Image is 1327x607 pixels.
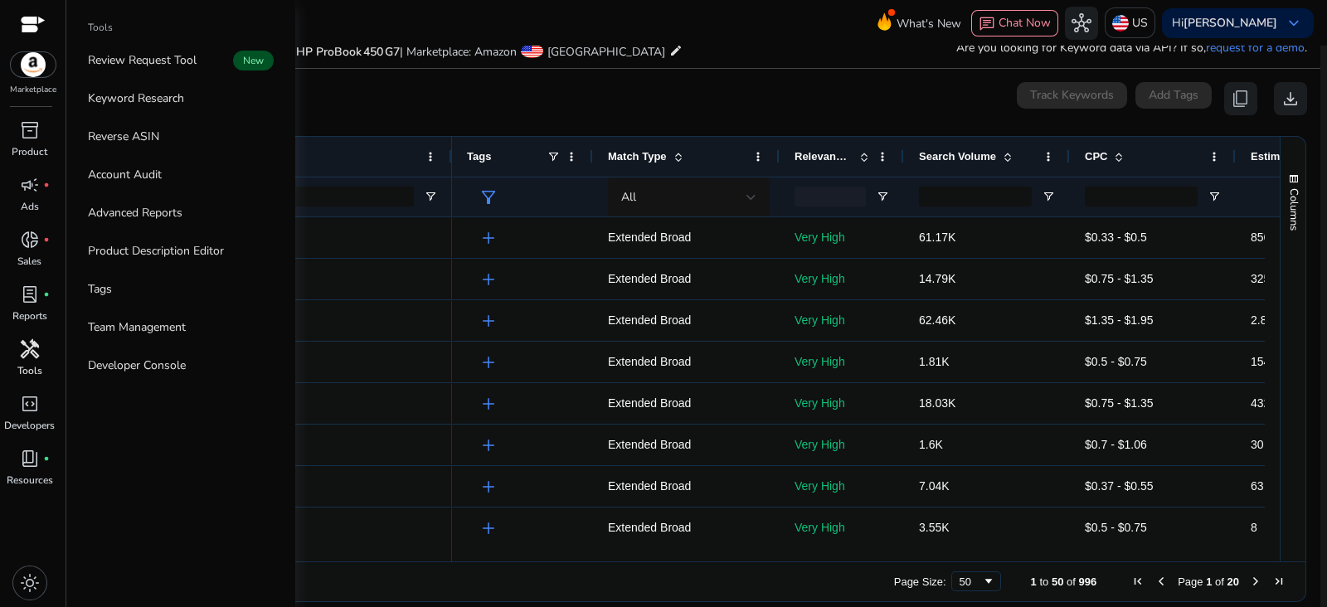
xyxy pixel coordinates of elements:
span: add [479,311,498,331]
button: chatChat Now [971,10,1058,36]
div: 50 [960,575,982,588]
span: add [479,228,498,248]
p: Very High [795,303,889,337]
span: HP ProBook 450 G7 [296,44,400,60]
p: Extended Broad [608,262,765,296]
button: Open Filter Menu [1208,190,1221,203]
span: 154 [1251,355,1270,368]
p: Very High [795,511,889,545]
span: 14.79K [919,272,955,285]
span: Chat Now [999,15,1051,31]
p: Extended Broad [608,428,765,462]
p: Hi [1172,17,1277,29]
span: Page [1178,575,1203,588]
p: Very High [795,386,889,420]
span: fiber_manual_record [43,455,50,462]
span: Tags [467,150,491,163]
p: Reports [12,308,47,323]
span: $1.35 - $1.95 [1085,313,1154,327]
input: Search Volume Filter Input [919,187,1032,206]
span: add [479,435,498,455]
span: 18.03K [919,396,955,410]
span: 1 [1206,575,1212,588]
p: Review Request Tool [88,51,197,69]
img: us.svg [1112,15,1129,32]
span: Match Type [608,150,667,163]
span: New [233,51,274,70]
span: 8 [1251,521,1257,534]
span: fiber_manual_record [43,291,50,298]
span: $0.75 - $1.35 [1085,396,1154,410]
div: First Page [1131,575,1145,588]
span: add [479,477,498,497]
span: code_blocks [20,394,40,414]
span: 1.6K [919,438,943,451]
p: Resources [7,473,53,488]
p: Keyword Research [88,90,184,107]
span: download [1281,89,1300,109]
div: Page Size: [894,575,946,588]
span: inventory_2 [20,120,40,140]
button: Open Filter Menu [1042,190,1055,203]
span: to [1039,575,1048,588]
span: handyman [20,339,40,359]
div: Page Size [951,571,1001,591]
p: Tags [88,280,112,298]
mat-icon: edit [669,41,683,61]
span: What's New [897,9,961,38]
p: Sales [17,254,41,269]
p: Reverse ASIN [88,128,159,145]
p: Extended Broad [608,386,765,420]
span: 996 [1079,575,1097,588]
span: campaign [20,175,40,195]
img: amazon.svg [11,52,56,77]
span: 3.55K [919,521,950,534]
span: Relevance Score [795,150,853,163]
span: All [621,189,636,205]
span: 30 [1251,438,1264,451]
span: book_4 [20,449,40,469]
span: fiber_manual_record [43,182,50,188]
p: Extended Broad [608,511,765,545]
span: 1 [1031,575,1037,588]
span: add [479,518,498,538]
span: CPC [1085,150,1107,163]
span: donut_small [20,230,40,250]
span: keyboard_arrow_down [1284,13,1304,33]
p: Very High [795,469,889,503]
span: add [479,352,498,372]
span: chat [979,16,995,32]
p: Team Management [88,318,186,336]
span: Columns [1286,188,1301,231]
span: 856 [1251,231,1270,244]
span: of [1067,575,1076,588]
button: hub [1065,7,1098,40]
span: 325 [1251,272,1270,285]
span: add [479,394,498,414]
span: $0.5 - $0.75 [1085,355,1147,368]
span: 1.81K [919,355,950,368]
p: Developer Console [88,357,186,374]
span: add [479,270,498,289]
p: Tools [17,363,42,378]
p: Very High [795,262,889,296]
p: US [1132,8,1148,37]
div: Last Page [1272,575,1286,588]
div: Next Page [1249,575,1262,588]
span: of [1215,575,1224,588]
p: Tools [88,20,113,35]
p: Marketplace [10,84,56,96]
p: Product [12,144,47,159]
span: 7.04K [919,479,950,493]
span: $0.33 - $0.5 [1085,231,1147,244]
span: | Marketplace: Amazon [400,44,517,60]
p: Advanced Reports [88,204,182,221]
p: Very High [795,428,889,462]
p: Extended Broad [608,469,765,503]
button: download [1274,82,1307,115]
span: 62.46K [919,313,955,327]
p: Extended Broad [608,303,765,337]
span: lab_profile [20,284,40,304]
button: Open Filter Menu [424,190,437,203]
span: $0.5 - $0.75 [1085,521,1147,534]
